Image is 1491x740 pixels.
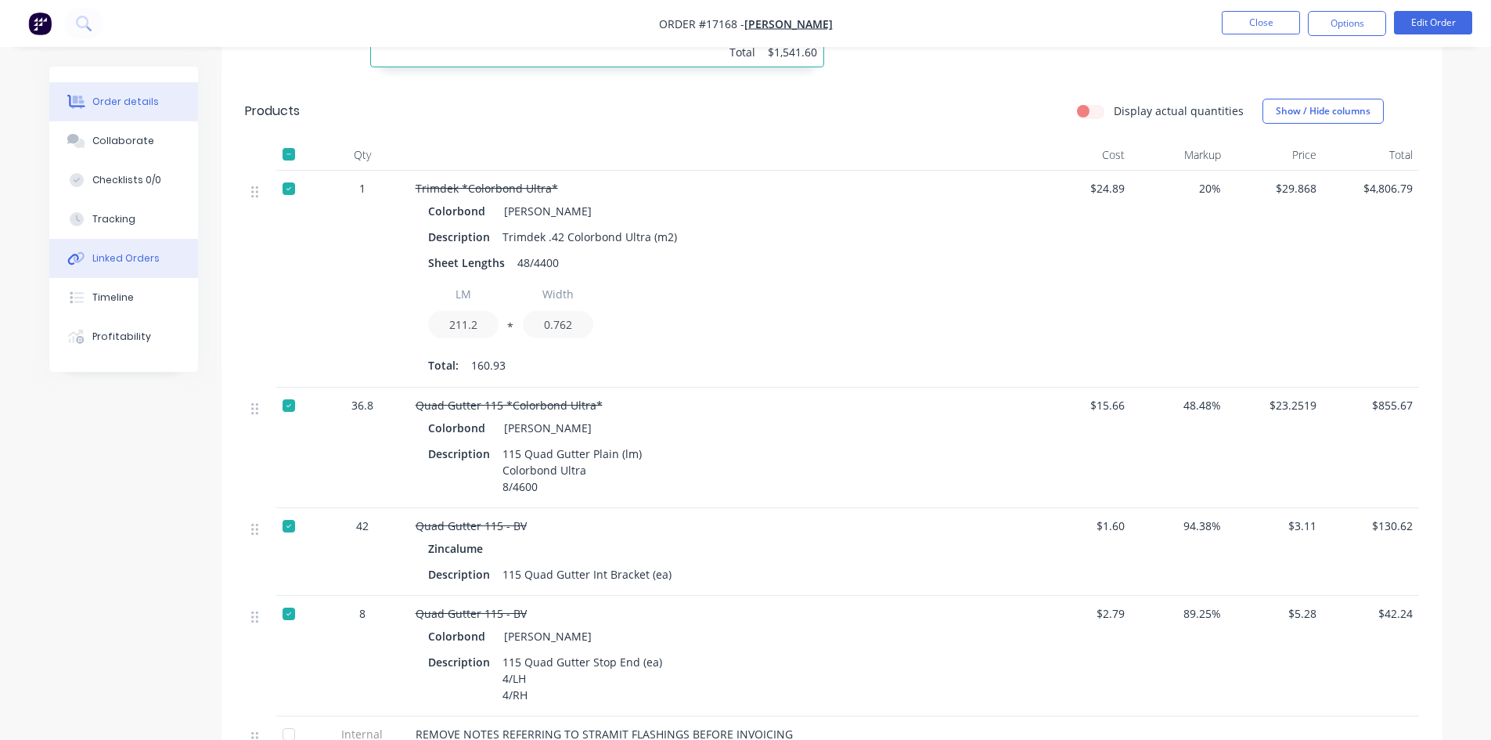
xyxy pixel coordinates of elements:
button: Collaborate [49,121,198,161]
button: Timeline [49,278,198,317]
span: 8 [359,605,366,622]
button: Edit Order [1394,11,1472,34]
div: Zincalume [428,537,489,560]
div: [PERSON_NAME] [498,417,592,439]
div: Description [428,651,496,673]
div: Order details [92,95,159,109]
div: Trimdek .42 Colorbond Ultra (m2) [496,226,683,248]
span: 89.25% [1137,605,1221,622]
div: 115 Quad Gutter Int Bracket (ea) [496,563,678,586]
label: Display actual quantities [1114,103,1244,119]
span: Quad Gutter 115 - BV [416,518,527,533]
span: $29.868 [1233,180,1317,197]
span: Quad Gutter 115 *Colorbond Ultra* [416,398,603,413]
div: Checklists 0/0 [92,173,161,187]
button: Linked Orders [49,239,198,278]
span: Quad Gutter 115 - BV [416,606,527,621]
div: $1,541.60 [768,44,817,60]
span: $42.24 [1329,605,1413,622]
span: $2.79 [1042,605,1125,622]
div: Tracking [92,212,135,226]
span: 42 [356,518,369,534]
div: Linked Orders [92,251,160,265]
span: $5.28 [1233,605,1317,622]
input: Value [428,311,499,338]
button: Checklists 0/0 [49,161,198,200]
button: Order details [49,82,198,121]
a: [PERSON_NAME] [744,16,833,31]
div: Qty [315,139,409,171]
span: $23.2519 [1233,397,1317,413]
span: 160.93 [471,357,506,374]
div: Total [1323,139,1419,171]
div: Total [713,44,755,60]
div: Description [428,226,496,248]
input: Label [428,280,499,308]
button: Tracking [49,200,198,239]
span: $855.67 [1329,397,1413,413]
div: 48/4400 [511,251,565,274]
input: Value [523,311,593,338]
div: Sheet Lengths [428,251,511,274]
input: Label [523,280,593,308]
div: Collaborate [92,134,154,148]
div: Markup [1131,139,1227,171]
div: [PERSON_NAME] [498,200,592,222]
span: 48.48% [1137,397,1221,413]
div: 115 Quad Gutter Stop End (ea) 4/LH 4/RH [496,651,668,706]
span: $3.11 [1233,518,1317,534]
span: $1.60 [1042,518,1125,534]
span: 1 [359,180,366,197]
img: Factory [28,12,52,35]
span: 94.38% [1137,518,1221,534]
span: Total: [428,357,459,374]
div: Price [1227,139,1324,171]
div: Description [428,563,496,586]
div: Colorbond [428,417,492,439]
span: 20% [1137,180,1221,197]
div: [PERSON_NAME] [498,625,592,648]
span: $4,806.79 [1329,180,1413,197]
span: $130.62 [1329,518,1413,534]
div: Timeline [92,291,134,305]
div: Profitability [92,330,151,344]
div: Colorbond [428,200,492,222]
button: Show / Hide columns [1262,99,1384,124]
button: Options [1308,11,1386,36]
span: 36.8 [351,397,373,413]
button: Close [1222,11,1300,34]
span: $24.89 [1042,180,1125,197]
button: Profitability [49,317,198,356]
div: 115 Quad Gutter Plain (lm) Colorbond Ultra 8/4600 [496,442,648,498]
div: Products [245,102,300,121]
span: Trimdek *Colorbond Ultra* [416,181,558,196]
span: Order #17168 - [659,16,744,31]
span: $15.66 [1042,397,1125,413]
div: Cost [1035,139,1132,171]
div: Description [428,442,496,465]
div: Colorbond [428,625,492,648]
